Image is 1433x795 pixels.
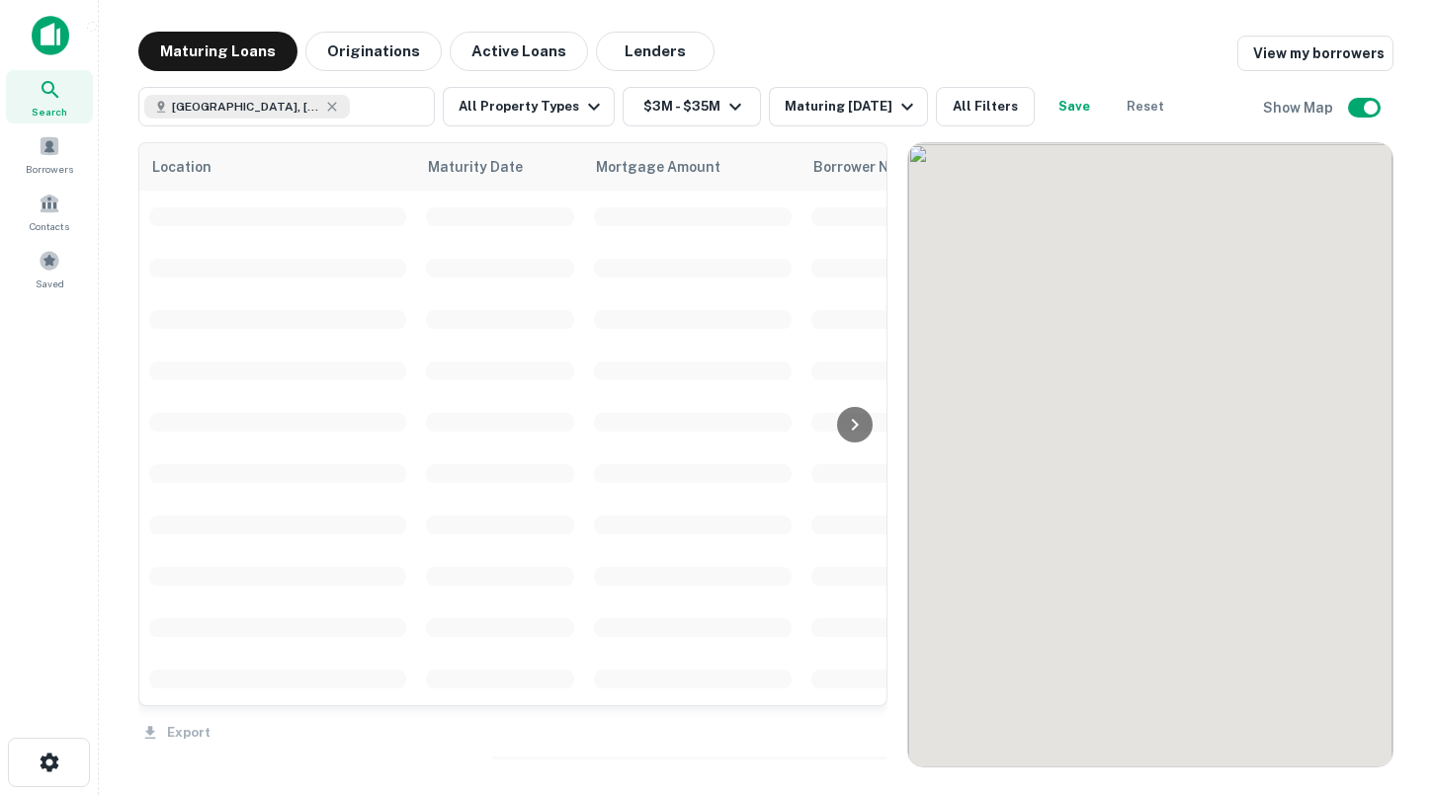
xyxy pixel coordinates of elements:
th: Borrower Name [801,143,1019,191]
button: Originations [305,32,442,71]
button: Active Loans [450,32,588,71]
button: All Property Types [443,87,615,126]
div: Maturing [DATE] [785,95,919,119]
span: Borrower Name [813,155,917,179]
h6: Show Map [1263,97,1336,119]
a: View my borrowers [1237,36,1393,71]
button: Save your search to get updates of matches that match your search criteria. [1043,87,1106,126]
div: 0 0 [908,143,1392,766]
button: Maturing [DATE] [769,87,928,126]
iframe: Chat Widget [1334,574,1433,669]
span: Borrowers [26,161,73,177]
span: Mortgage Amount [596,155,746,179]
th: Maturity Date [416,143,584,191]
a: Borrowers [6,127,93,181]
span: [GEOGRAPHIC_DATA], [GEOGRAPHIC_DATA], [GEOGRAPHIC_DATA] [172,98,320,116]
span: Saved [36,276,64,291]
span: Contacts [30,218,69,234]
img: capitalize-icon.png [32,16,69,55]
span: Location [151,155,211,179]
button: $3M - $35M [623,87,761,126]
button: Maturing Loans [138,32,297,71]
a: Saved [6,242,93,295]
a: Search [6,70,93,123]
a: Contacts [6,185,93,238]
th: Location [139,143,416,191]
th: Mortgage Amount [584,143,801,191]
button: Reset [1114,87,1177,126]
span: Search [32,104,67,119]
button: All Filters [936,87,1035,126]
button: Lenders [596,32,715,71]
span: Maturity Date [428,155,548,179]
